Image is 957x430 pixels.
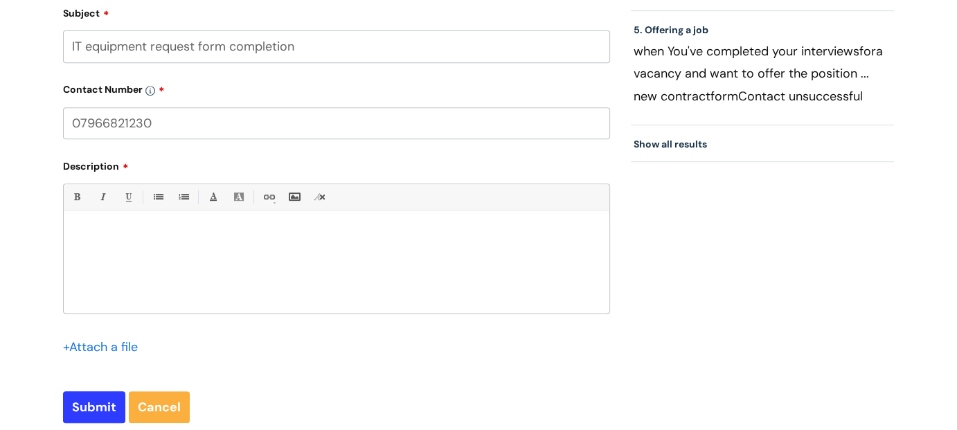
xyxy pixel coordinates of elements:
[129,391,190,423] a: Cancel
[260,188,277,206] a: Link
[63,3,610,19] label: Subject
[230,188,247,206] a: Back Color
[710,88,738,105] span: form
[63,391,125,423] input: Submit
[63,336,146,358] div: Attach a file
[634,24,708,36] a: 5. Offering a job
[145,86,155,96] img: info-icon.svg
[93,188,111,206] a: Italic (Ctrl-I)
[859,43,876,60] span: for
[63,79,610,96] label: Contact Number
[311,188,328,206] a: Remove formatting (Ctrl-\)
[68,188,85,206] a: Bold (Ctrl-B)
[204,188,222,206] a: Font Color
[175,188,192,206] a: 1. Ordered List (Ctrl-Shift-8)
[634,40,891,107] p: when You've completed your interviews a vacancy and want to offer the position ... new contract C...
[63,156,610,172] label: Description
[149,188,166,206] a: • Unordered List (Ctrl-Shift-7)
[285,188,303,206] a: Insert Image...
[634,138,707,150] a: Show all results
[119,188,136,206] a: Underline(Ctrl-U)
